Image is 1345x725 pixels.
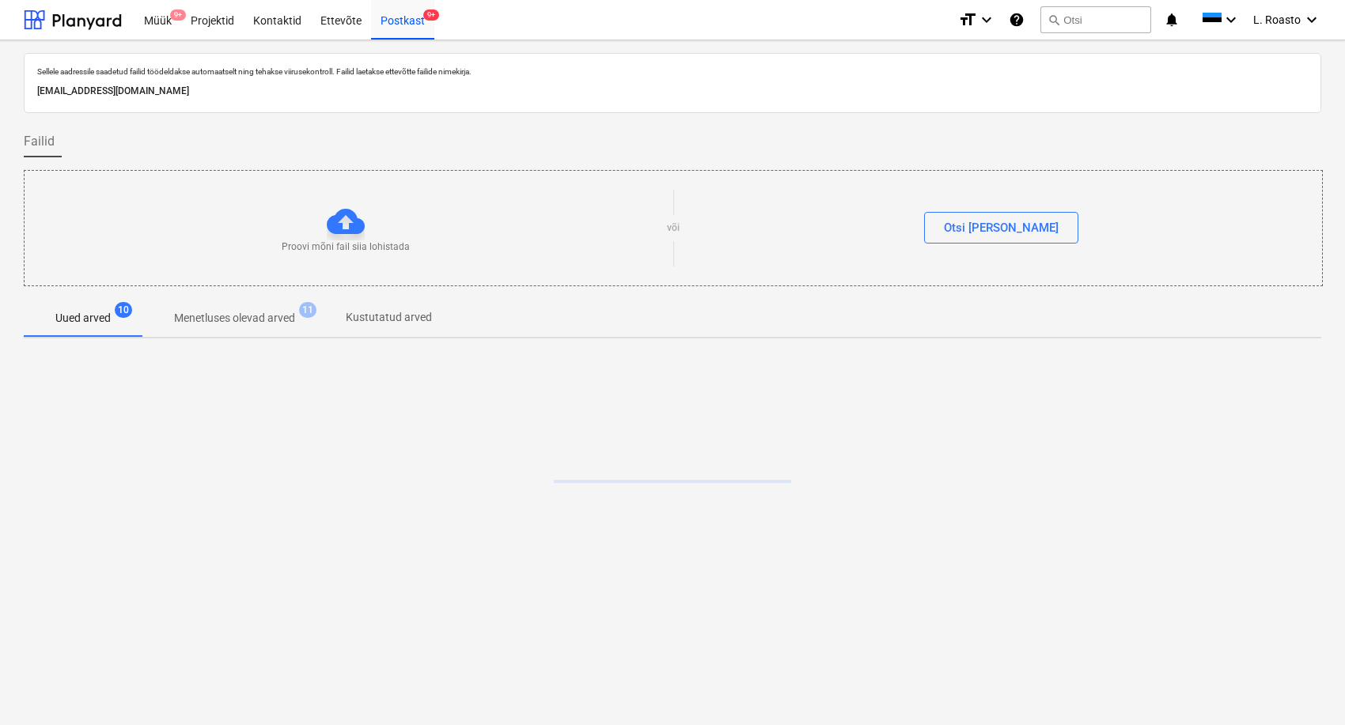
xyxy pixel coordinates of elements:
[1009,10,1025,29] i: Abikeskus
[1253,13,1301,26] span: L. Roasto
[1222,10,1241,29] i: keyboard_arrow_down
[24,132,55,151] span: Failid
[423,9,439,21] span: 9+
[1040,6,1151,33] button: Otsi
[977,10,996,29] i: keyboard_arrow_down
[346,309,432,326] p: Kustutatud arved
[1048,13,1060,26] span: search
[958,10,977,29] i: format_size
[944,217,1059,238] div: Otsi [PERSON_NAME]
[115,302,132,318] span: 10
[299,302,316,318] span: 11
[55,310,111,327] p: Uued arved
[1164,10,1180,29] i: notifications
[282,240,410,254] p: Proovi mõni fail siia lohistada
[37,66,1308,77] p: Sellele aadressile saadetud failid töödeldakse automaatselt ning tehakse viirusekontroll. Failid ...
[37,83,1308,100] p: [EMAIL_ADDRESS][DOMAIN_NAME]
[170,9,186,21] span: 9+
[24,170,1323,286] div: Proovi mõni fail siia lohistadavõiOtsi [PERSON_NAME]
[174,310,295,327] p: Menetluses olevad arved
[924,212,1078,244] button: Otsi [PERSON_NAME]
[667,221,680,235] p: või
[1302,10,1321,29] i: keyboard_arrow_down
